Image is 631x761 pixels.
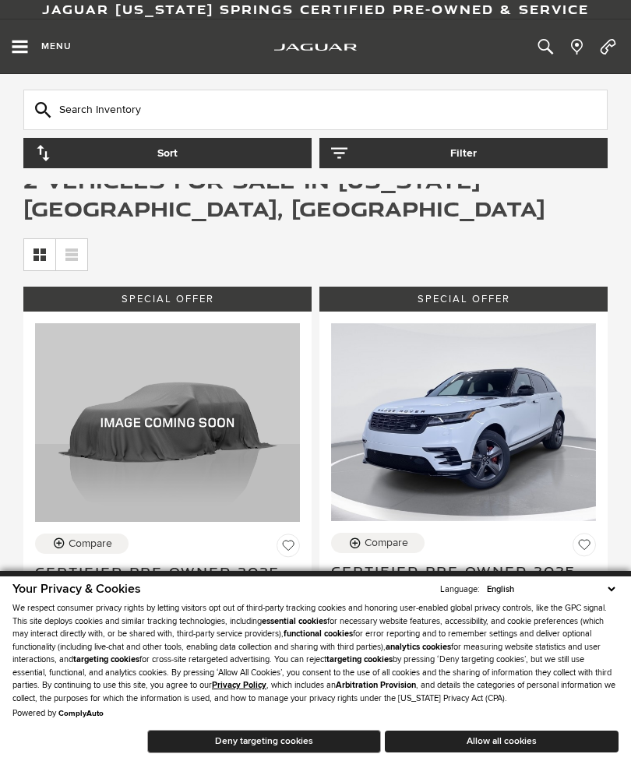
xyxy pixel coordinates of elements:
[440,585,480,594] div: Language:
[274,41,357,54] a: jaguar
[212,680,266,690] u: Privacy Policy
[35,563,300,615] a: Certified Pre-Owned 2025Land Rover Range Rover Evoque S
[331,323,596,521] img: 2025 Land Rover Range Rover Velar Dynamic SE
[331,562,596,614] a: Certified Pre-Owned 2025Land Rover Range Rover Velar Dynamic SE
[23,287,312,312] div: Special Offer
[12,581,141,597] span: Your Privacy & Cookies
[385,731,619,752] button: Allow all cookies
[12,602,619,705] p: We respect consumer privacy rights by letting visitors opt out of third-party tracking cookies an...
[12,709,104,718] div: Powered by
[35,534,129,554] button: Compare Vehicle
[35,563,288,580] span: Certified Pre-Owned 2025
[530,19,561,74] button: Open the inventory search
[386,642,451,652] strong: analytics cookies
[573,533,596,562] button: Save Vehicle
[365,536,408,550] div: Compare
[23,166,545,223] span: 2 Vehicles for Sale in [US_STATE][GEOGRAPHIC_DATA], [GEOGRAPHIC_DATA]
[41,41,72,52] span: Menu
[319,287,608,312] div: Special Offer
[336,680,416,690] strong: Arbitration Provision
[277,534,300,563] button: Save Vehicle
[319,138,608,168] button: Filter
[274,44,357,51] img: Jaguar
[23,90,608,130] input: Search Inventory
[262,616,327,626] strong: essential cookies
[331,562,584,580] span: Certified Pre-Owned 2025
[284,629,353,639] strong: functional cookies
[35,323,300,522] img: 2025 Land Rover Range Rover Evoque S
[69,537,112,551] div: Compare
[483,583,619,596] select: Language Select
[326,654,393,664] strong: targeting cookies
[73,654,139,664] strong: targeting cookies
[147,730,381,753] button: Deny targeting cookies
[331,533,425,553] button: Compare Vehicle
[42,1,589,18] a: Jaguar [US_STATE] Springs Certified Pre-Owned & Service
[58,709,104,718] a: ComplyAuto
[23,138,312,168] button: Sort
